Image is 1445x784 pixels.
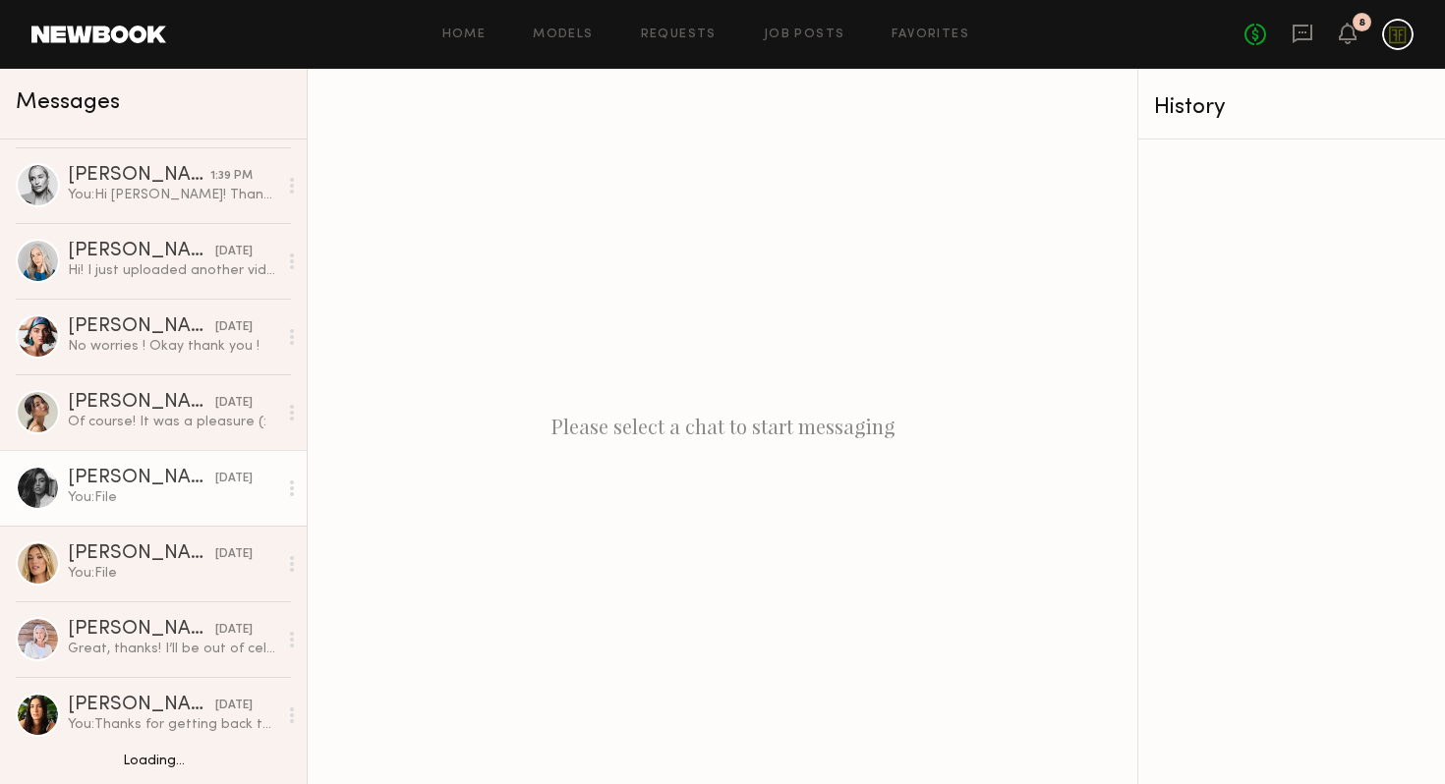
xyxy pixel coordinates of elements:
div: [PERSON_NAME] [68,242,215,261]
div: 1:39 PM [210,167,253,186]
div: [PERSON_NAME] [68,317,215,337]
div: [PERSON_NAME] [68,469,215,488]
div: Please select a chat to start messaging [308,69,1137,784]
div: No worries ! Okay thank you ! [68,337,277,356]
div: [DATE] [215,243,253,261]
div: 8 [1358,18,1365,28]
a: Home [442,28,487,41]
div: History [1154,96,1429,119]
a: Favorites [892,28,969,41]
div: [PERSON_NAME] [68,544,215,564]
div: [PERSON_NAME] [68,696,215,715]
div: [DATE] [215,318,253,337]
div: Of course! It was a pleasure (: [68,413,277,431]
a: Job Posts [764,28,845,41]
div: You: Thanks for getting back to us! We'll keep you in mind for the next one! xx [68,715,277,734]
a: Models [533,28,593,41]
a: Requests [641,28,717,41]
div: [DATE] [215,545,253,564]
div: [PERSON_NAME] [68,393,215,413]
div: [DATE] [215,470,253,488]
div: You: File [68,488,277,507]
div: You: Hi [PERSON_NAME]! Thank you for sending the revision! Can you remove the captions? We ask th... [68,186,277,204]
span: Messages [16,91,120,114]
div: [DATE] [215,697,253,715]
div: Great, thanks! I’ll be out of cell service here and there but will check messages whenever I have... [68,640,277,658]
div: [DATE] [215,621,253,640]
div: You: File [68,564,277,583]
div: [DATE] [215,394,253,413]
div: Hi! I just uploaded another video that kinda ran through the whole thing in one. I hope that’s OK... [68,261,277,280]
div: [PERSON_NAME] [68,166,210,186]
div: [PERSON_NAME] [68,620,215,640]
